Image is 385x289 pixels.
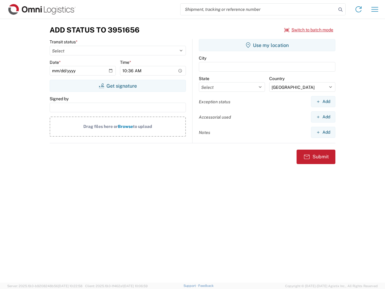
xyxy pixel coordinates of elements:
label: Notes [199,130,210,135]
span: Client: 2025.19.0-1f462a1 [85,284,148,288]
label: Date [50,60,61,65]
a: Support [183,284,199,287]
span: Drag files here or [83,124,118,129]
label: City [199,55,206,61]
span: Server: 2025.19.0-b9208248b56 [7,284,82,288]
label: Signed by [50,96,69,101]
a: Feedback [198,284,214,287]
label: Transit status [50,39,78,45]
button: Submit [297,150,335,164]
button: Add [311,127,335,138]
span: to upload [133,124,152,129]
label: Exception status [199,99,230,104]
input: Shipment, tracking or reference number [180,4,336,15]
span: Copyright © [DATE]-[DATE] Agistix Inc., All Rights Reserved [285,283,378,289]
button: Use my location [199,39,335,51]
label: Time [120,60,131,65]
span: [DATE] 10:06:59 [123,284,148,288]
span: [DATE] 10:22:58 [58,284,82,288]
button: Get signature [50,80,186,92]
label: Accessorial used [199,114,231,120]
label: Country [269,76,285,81]
button: Add [311,96,335,107]
button: Switch to batch mode [284,25,333,35]
label: State [199,76,209,81]
span: Browse [118,124,133,129]
button: Add [311,111,335,123]
h3: Add Status to 3951656 [50,26,140,34]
